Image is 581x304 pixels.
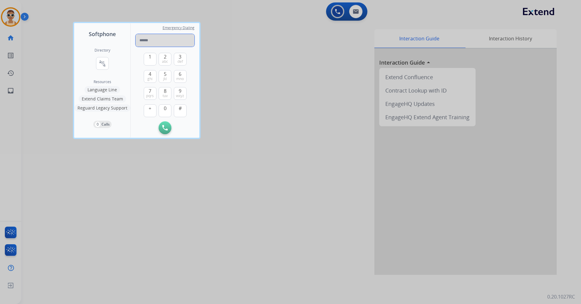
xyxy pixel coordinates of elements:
button: 2abc [159,53,171,66]
span: + [149,105,151,112]
span: def [177,59,183,64]
span: 4 [149,70,151,78]
span: 2 [164,53,167,60]
img: call-button [162,125,168,130]
button: Language Line [84,86,120,93]
span: 7 [149,87,151,95]
button: Extend Claims Team [79,95,126,103]
span: 6 [179,70,181,78]
p: Calls [101,122,110,127]
span: Emergency Dialing [163,25,194,30]
span: 8 [164,87,167,95]
span: 3 [179,53,181,60]
span: 1 [149,53,151,60]
button: 8tuv [159,87,171,100]
button: 1 [144,53,156,66]
span: Resources [94,79,111,84]
button: Reguard Legacy Support [74,104,130,112]
span: 0 [164,105,167,112]
h2: Directory [95,48,110,53]
span: wxyz [176,93,184,98]
span: 9 [179,87,181,95]
mat-icon: connect_without_contact [99,60,106,67]
button: # [174,104,187,117]
button: 4ghi [144,70,156,83]
p: 0 [95,122,100,127]
button: 5jkl [159,70,171,83]
span: mno [176,76,184,81]
span: 5 [164,70,167,78]
button: 3def [174,53,187,66]
span: ghi [147,76,153,81]
button: 9wxyz [174,87,187,100]
p: 0.20.1027RC [547,293,575,300]
button: 0Calls [93,121,112,128]
button: 6mno [174,70,187,83]
span: Softphone [89,30,116,38]
span: pqrs [146,93,154,98]
span: jkl [163,76,167,81]
span: abc [162,59,168,64]
button: 7pqrs [144,87,156,100]
button: + [144,104,156,117]
span: # [179,105,182,112]
span: tuv [163,93,168,98]
button: 0 [159,104,171,117]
